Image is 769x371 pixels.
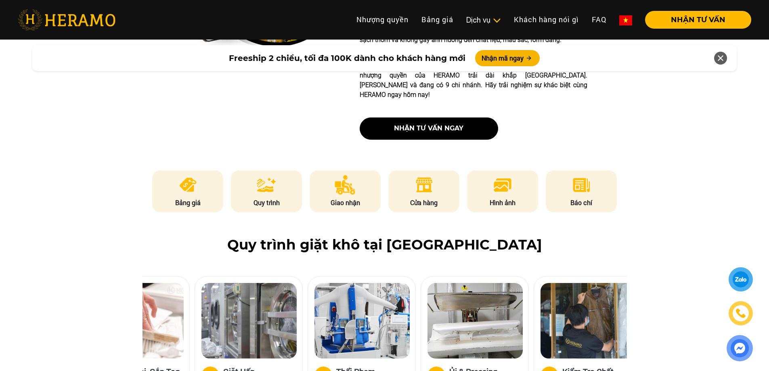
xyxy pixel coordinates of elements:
[414,175,434,195] img: store.png
[639,16,751,23] a: NHẬN TƯ VẤN
[201,283,297,358] img: heramo-quy-trinh-giat-hap-tieu-chuan-buoc-2
[178,175,198,195] img: pricing.png
[507,11,585,28] a: Khách hàng nói gì
[466,15,501,25] div: Dịch vụ
[493,175,512,195] img: image.png
[310,198,381,208] p: Giao nhận
[492,17,501,25] img: subToggleIcon
[645,11,751,29] button: NHẬN TƯ VẤN
[335,175,356,195] img: delivery.png
[18,9,115,30] img: heramo-logo.png
[619,15,632,25] img: vn-flag.png
[314,283,410,358] img: heramo-quy-trinh-giat-hap-tieu-chuan-buoc-3
[257,175,276,195] img: process.png
[152,198,223,208] p: Bảng giá
[572,175,591,195] img: news.png
[427,283,523,358] img: heramo-quy-trinh-giat-hap-tieu-chuan-buoc-4
[415,11,460,28] a: Bảng giá
[475,50,540,66] button: Nhận mã ngay
[467,198,538,208] p: Hình ảnh
[18,237,751,253] h2: Quy trình giặt khô tại [GEOGRAPHIC_DATA]
[388,198,459,208] p: Cửa hàng
[541,283,636,358] img: heramo-quy-trinh-giat-hap-tieu-chuan-buoc-5
[585,11,613,28] a: FAQ
[229,52,465,64] span: Freeship 2 chiều, tối đa 100K dành cho khách hàng mới
[360,117,498,140] button: nhận tư vấn ngay
[736,308,746,318] img: phone-icon
[350,11,415,28] a: Nhượng quyền
[546,198,617,208] p: Báo chí
[231,198,302,208] p: Quy trình
[729,301,753,325] a: phone-icon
